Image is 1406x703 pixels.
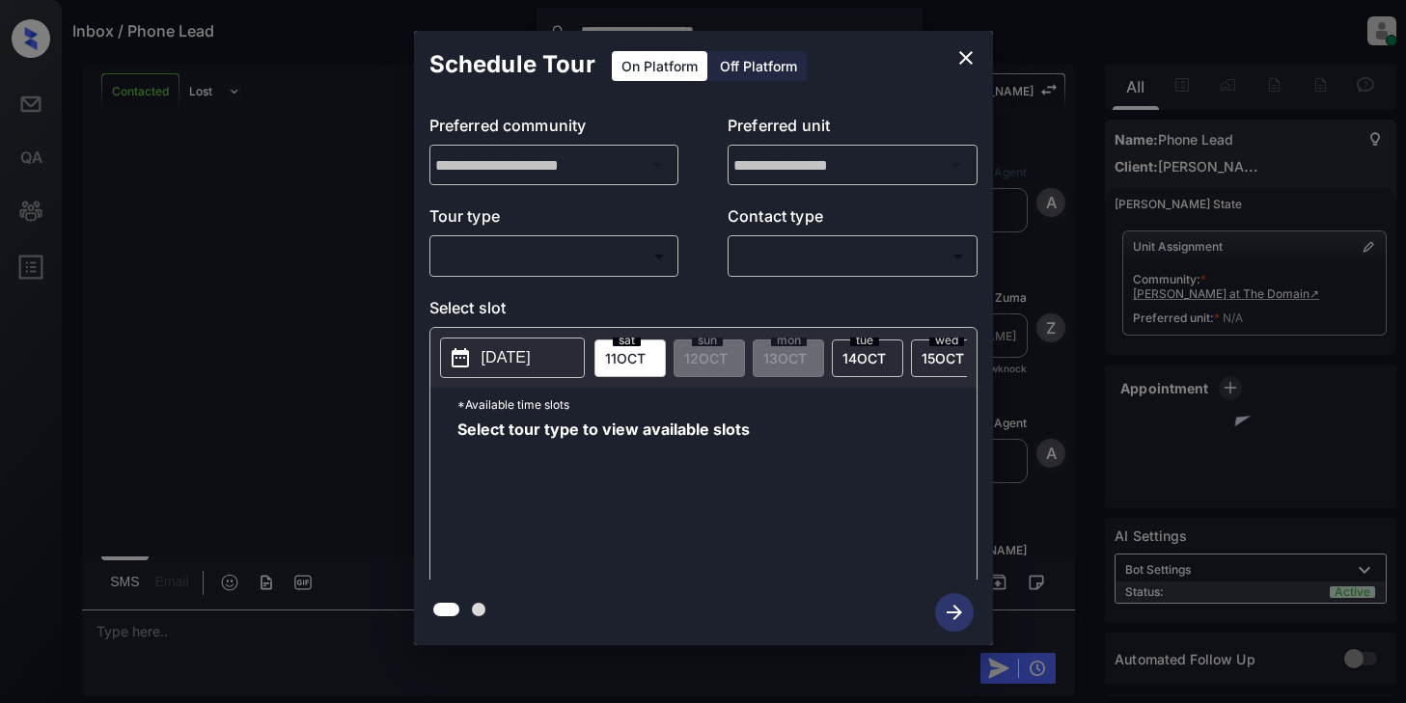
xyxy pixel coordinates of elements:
span: sat [613,335,641,346]
p: *Available time slots [457,388,977,421]
span: wed [929,335,964,346]
div: Off Platform [710,51,807,81]
p: Preferred community [429,114,679,145]
p: Tour type [429,204,679,235]
p: Preferred unit [728,114,978,145]
span: 11 OCT [605,350,646,366]
div: date-select [832,339,903,377]
span: 14 OCT [842,350,886,366]
p: Contact type [728,204,978,235]
div: On Platform [612,51,707,81]
div: date-select [594,339,666,377]
button: close [947,39,985,77]
span: tue [850,335,879,346]
div: date-select [911,339,982,377]
p: [DATE] [482,346,531,369]
h2: Schedule Tour [414,31,611,98]
span: Select tour type to view available slots [457,421,750,576]
span: 15 OCT [922,350,964,366]
button: [DATE] [440,338,585,378]
p: Select slot [429,296,978,327]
